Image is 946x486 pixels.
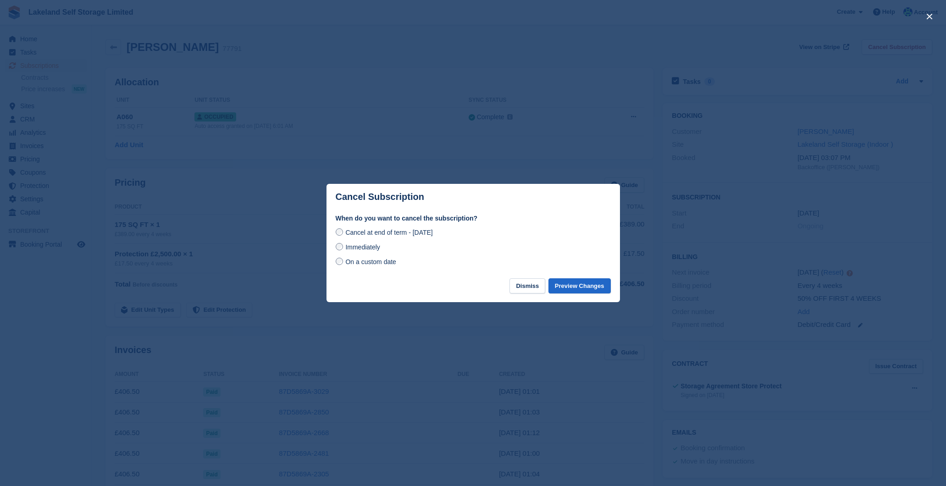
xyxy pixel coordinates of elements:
button: close [922,9,937,24]
p: Cancel Subscription [336,192,424,202]
input: Cancel at end of term - [DATE] [336,228,343,236]
span: On a custom date [345,258,396,265]
input: On a custom date [336,258,343,265]
label: When do you want to cancel the subscription? [336,214,611,223]
input: Immediately [336,243,343,250]
button: Dismiss [509,278,545,293]
button: Preview Changes [548,278,611,293]
span: Immediately [345,243,380,251]
span: Cancel at end of term - [DATE] [345,229,432,236]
